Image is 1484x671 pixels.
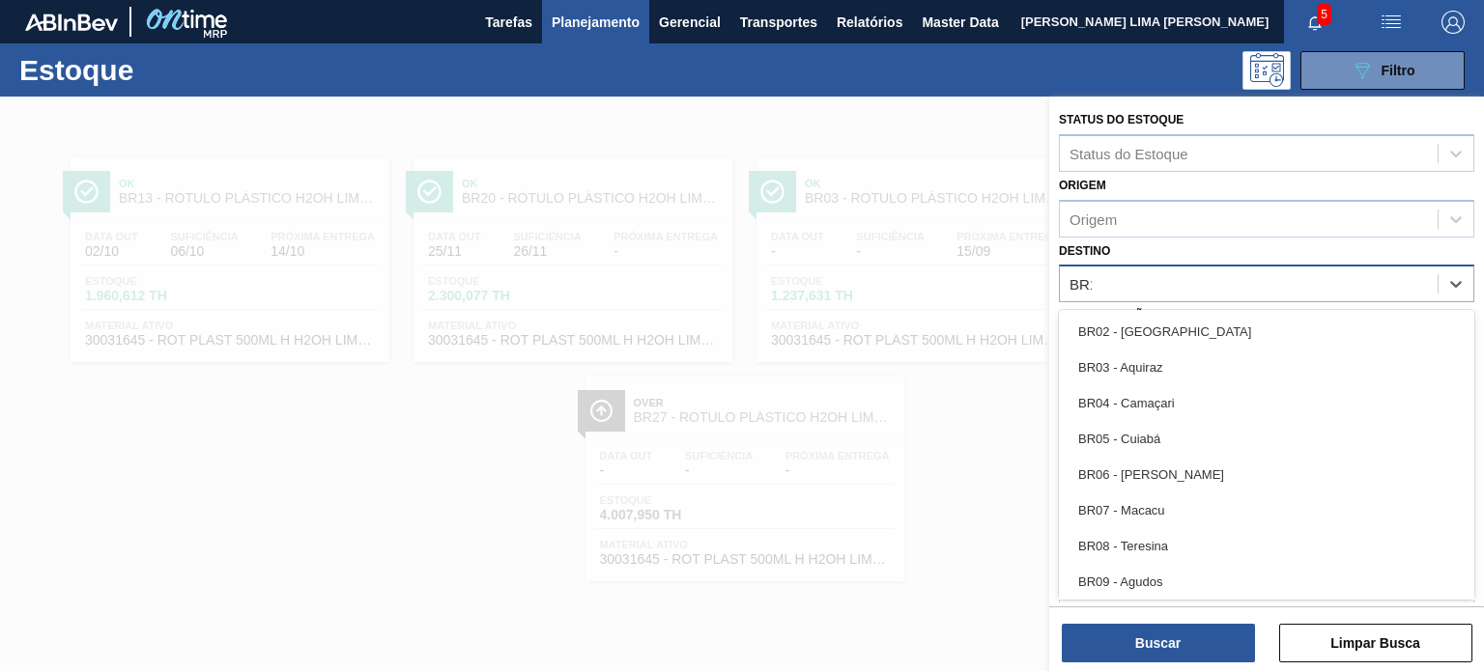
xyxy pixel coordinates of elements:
[25,14,118,31] img: TNhmsLtSVTkK8tSr43FrP2fwEKptu5GPRR3wAAAABJRU5ErkJggg==
[1059,457,1474,492] div: BR06 - [PERSON_NAME]
[1059,309,1153,322] label: Coordenação
[1059,244,1110,258] label: Destino
[1059,421,1474,457] div: BR05 - Cuiabá
[1380,11,1403,34] img: userActions
[1070,145,1188,161] div: Status do Estoque
[1059,314,1474,349] div: BR02 - [GEOGRAPHIC_DATA]
[1317,4,1331,25] span: 5
[837,11,902,34] span: Relatórios
[1059,385,1474,421] div: BR04 - Camaçari
[1441,11,1465,34] img: Logout
[1059,564,1474,600] div: BR09 - Agudos
[1070,210,1117,227] div: Origem
[659,11,721,34] span: Gerencial
[1382,63,1415,78] span: Filtro
[1059,179,1106,192] label: Origem
[1300,51,1465,90] button: Filtro
[1284,9,1346,36] button: Notificações
[1059,492,1474,528] div: BR07 - Macacu
[552,11,640,34] span: Planejamento
[922,11,998,34] span: Master Data
[1242,51,1291,90] div: Pogramando: nenhum usuário selecionado
[1059,113,1184,126] label: Status do Estoque
[740,11,817,34] span: Transportes
[19,59,297,81] h1: Estoque
[1059,349,1474,385] div: BR03 - Aquiraz
[485,11,532,34] span: Tarefas
[1059,528,1474,564] div: BR08 - Teresina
